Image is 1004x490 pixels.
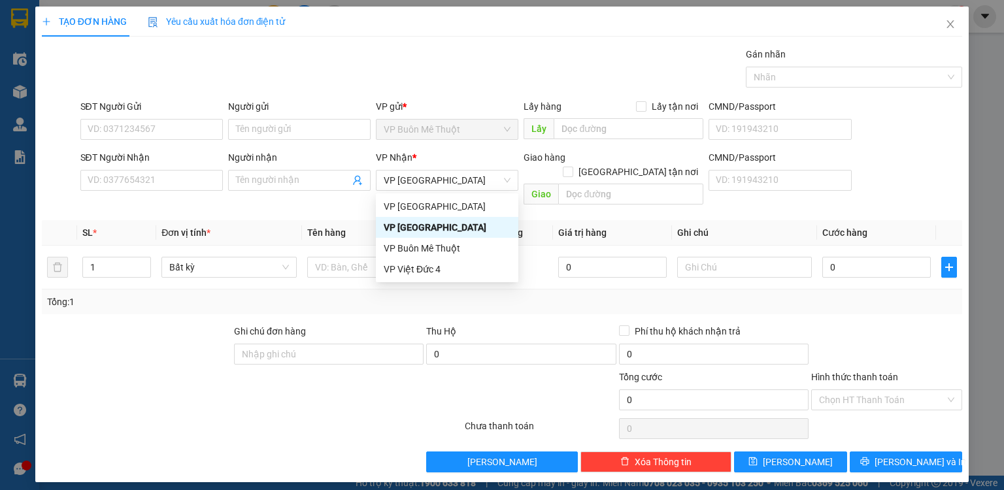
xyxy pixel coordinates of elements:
[524,118,554,139] span: Lấy
[558,227,607,238] span: Giá trị hàng
[635,455,692,469] span: Xóa Thông tin
[228,99,371,114] div: Người gửi
[42,16,127,27] span: TẠO ĐƠN HÀNG
[80,99,223,114] div: SĐT Người Gửi
[524,184,558,204] span: Giao
[376,152,412,163] span: VP Nhận
[384,171,510,190] span: VP Sài Gòn
[709,150,851,165] div: CMND/Passport
[763,455,833,469] span: [PERSON_NAME]
[307,257,442,278] input: VD: Bàn, Ghế
[47,257,68,278] button: delete
[426,326,456,336] span: Thu Hộ
[677,257,812,278] input: Ghi Chú
[169,257,288,277] span: Bất kỳ
[384,120,510,139] span: VP Buôn Mê Thuột
[942,262,956,272] span: plus
[672,220,817,246] th: Ghi chú
[234,344,424,365] input: Ghi chú đơn hàng
[822,227,867,238] span: Cước hàng
[734,451,847,472] button: save[PERSON_NAME]
[580,451,731,472] button: deleteXóa Thông tin
[477,227,523,238] span: Định lượng
[234,326,306,336] label: Ghi chú đơn hàng
[558,184,703,204] input: Dọc đường
[620,457,629,467] span: delete
[554,118,703,139] input: Dọc đường
[629,324,746,338] span: Phí thu hộ khách nhận trả
[945,19,956,29] span: close
[932,7,969,43] button: Close
[42,17,51,26] span: plus
[619,372,662,382] span: Tổng cước
[426,451,577,472] button: [PERSON_NAME]
[573,165,703,179] span: [GEOGRAPHIC_DATA] tận nơi
[47,295,388,309] div: Tổng: 1
[558,257,667,278] input: 0
[161,227,210,238] span: Đơn vị tính
[82,227,93,238] span: SL
[875,455,966,469] span: [PERSON_NAME] và In
[463,419,617,442] div: Chưa thanh toán
[860,457,869,467] span: printer
[352,175,363,186] span: user-add
[811,372,898,382] label: Hình thức thanh toán
[748,457,758,467] span: save
[467,455,537,469] span: [PERSON_NAME]
[524,152,565,163] span: Giao hàng
[148,16,286,27] span: Yêu cầu xuất hóa đơn điện tử
[148,17,158,27] img: icon
[228,150,371,165] div: Người nhận
[746,49,786,59] label: Gán nhãn
[376,99,518,114] div: VP gửi
[646,99,703,114] span: Lấy tận nơi
[524,101,561,112] span: Lấy hàng
[941,257,957,278] button: plus
[850,451,963,472] button: printer[PERSON_NAME] và In
[80,150,223,165] div: SĐT Người Nhận
[709,99,851,114] div: CMND/Passport
[307,227,346,238] span: Tên hàng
